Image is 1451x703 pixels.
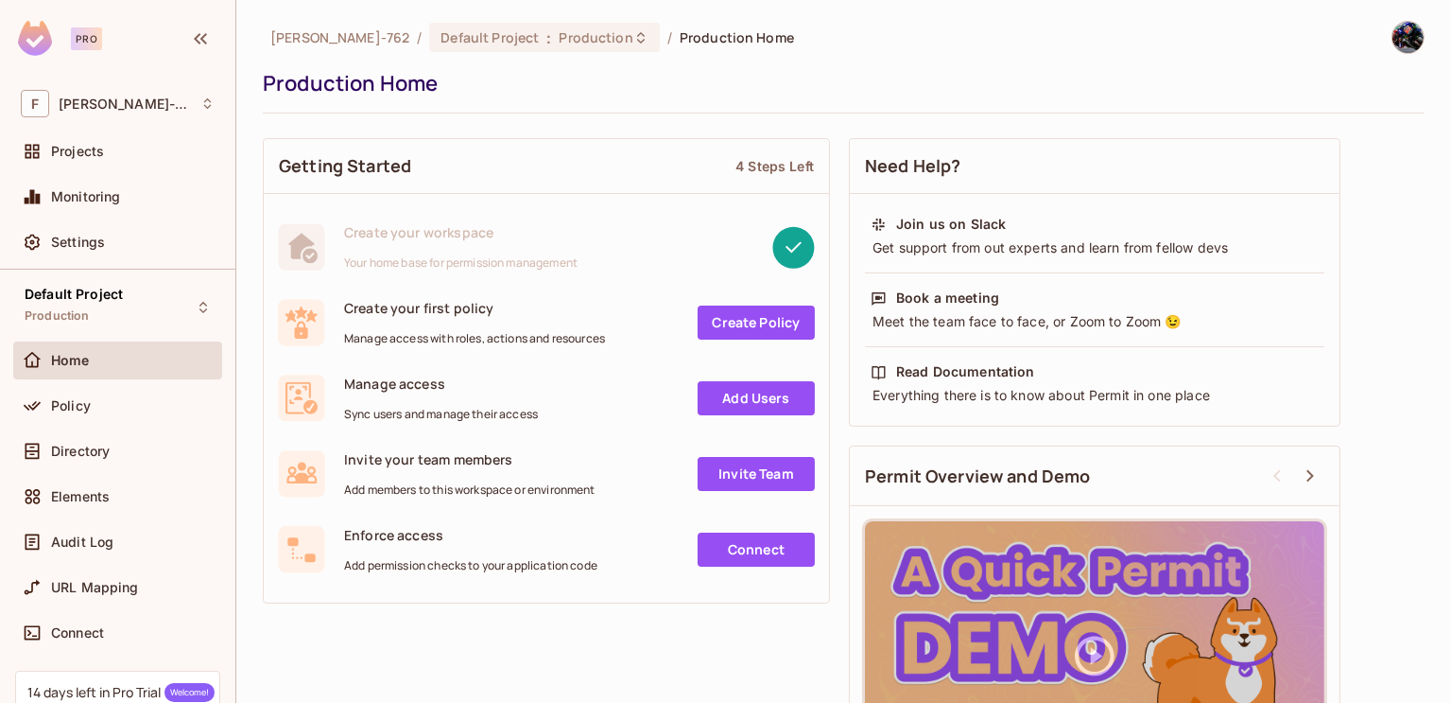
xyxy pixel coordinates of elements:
[21,90,49,117] span: F
[735,157,814,175] div: 4 Steps Left
[896,289,999,308] div: Book a meeting
[51,235,105,250] span: Settings
[344,375,538,393] span: Manage access
[344,223,578,241] span: Create your workspace
[263,69,1415,97] div: Production Home
[51,625,104,641] span: Connect
[51,398,91,413] span: Policy
[698,457,815,491] a: Invite Team
[59,97,191,112] span: Workspace: Fabio-762
[698,381,815,415] a: Add Users
[279,154,411,178] span: Getting Started
[871,312,1319,331] div: Meet the team face to face, or Zoom to Zoom 😉
[560,28,633,46] span: Production
[164,683,215,702] span: Welcome!
[344,407,538,422] span: Sync users and manage their access
[344,255,578,271] span: Your home base for permission management
[270,28,409,46] span: the active workspace
[545,30,552,45] span: :
[51,144,104,159] span: Projects
[51,580,139,595] span: URL Mapping
[865,154,961,178] span: Need Help?
[667,28,672,46] li: /
[871,238,1319,257] div: Get support from out experts and learn from fellow devs
[896,362,1035,381] div: Read Documentation
[344,558,597,573] span: Add permission checks to your application code
[417,28,422,46] li: /
[25,308,90,324] span: Production
[344,299,605,317] span: Create your first policy
[18,21,52,56] img: SReyMgAAAABJRU5ErkJggg==
[698,533,815,567] a: Connect
[27,683,215,702] div: 14 days left in Pro Trial
[71,27,102,50] div: Pro
[344,331,605,346] span: Manage access with roles, actions and resources
[871,386,1319,405] div: Everything there is to know about Permit in one place
[680,28,794,46] span: Production Home
[440,28,539,46] span: Default Project
[51,444,110,459] span: Directory
[344,483,596,498] span: Add members to this workspace or environment
[344,526,597,544] span: Enforce access
[1392,22,1424,53] img: Fabio MotoGP
[344,450,596,468] span: Invite your team members
[51,489,110,504] span: Elements
[51,353,90,368] span: Home
[51,189,121,204] span: Monitoring
[51,535,113,550] span: Audit Log
[25,287,123,302] span: Default Project
[896,215,1006,234] div: Join us on Slack
[865,465,1091,488] span: Permit Overview and Demo
[698,306,815,340] a: Create Policy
